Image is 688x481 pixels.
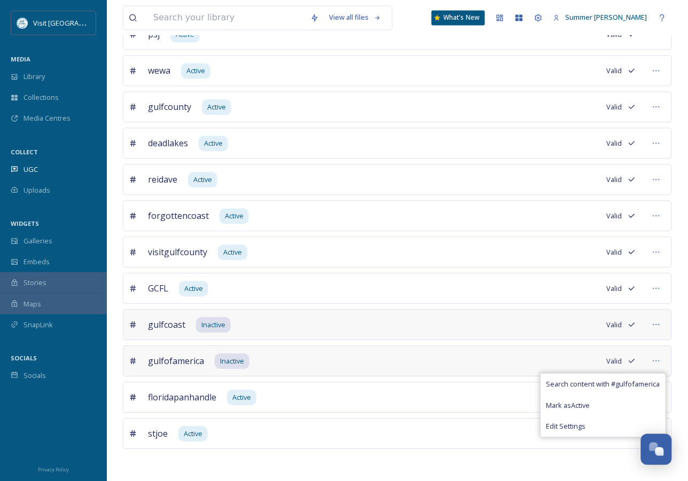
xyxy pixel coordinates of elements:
[38,463,69,476] a: Privacy Policy
[24,164,38,175] span: UGC
[11,354,37,362] span: SOCIALS
[24,236,52,246] span: Galleries
[24,113,71,123] span: Media Centres
[24,299,41,309] span: Maps
[148,64,170,77] span: wewa
[33,18,116,28] span: Visit [GEOGRAPHIC_DATA]
[324,7,387,28] a: View all files
[148,354,204,367] span: gulfofamerica
[432,10,485,25] a: What's New
[607,175,622,185] span: Valid
[607,211,622,221] span: Valid
[24,278,46,288] span: Stories
[24,320,53,330] span: SnapLink
[548,7,653,28] a: Summer [PERSON_NAME]
[38,467,69,474] span: Privacy Policy
[607,138,622,148] span: Valid
[148,137,188,149] span: deadlakes
[148,209,209,222] span: forgottencoast
[201,320,225,330] span: Inactive
[204,138,223,148] span: Active
[546,400,590,411] span: Mark as Active
[24,92,59,102] span: Collections
[24,185,50,195] span: Uploads
[148,100,191,113] span: gulfcounty
[225,211,244,221] span: Active
[607,320,622,330] span: Valid
[607,283,622,294] span: Valid
[232,392,251,403] span: Active
[607,356,622,366] span: Valid
[546,421,586,431] span: Edit Settings
[186,66,205,76] span: Active
[11,148,38,156] span: COLLECT
[24,370,46,381] span: Socials
[24,72,45,82] span: Library
[148,282,168,295] span: GCFL
[641,434,672,465] button: Open Chat
[607,102,622,112] span: Valid
[184,283,203,294] span: Active
[607,247,622,257] span: Valid
[546,379,660,389] span: Search content with # gulfofamerica
[11,55,30,63] span: MEDIA
[607,66,622,76] span: Valid
[148,318,185,331] span: gulfcoast
[17,18,28,28] img: download%20%282%29.png
[223,247,242,257] span: Active
[148,427,168,440] span: stjoe
[148,6,305,29] input: Search your library
[24,257,50,267] span: Embeds
[148,246,207,258] span: visitgulfcounty
[184,429,202,439] span: Active
[566,12,647,22] span: Summer [PERSON_NAME]
[193,175,212,185] span: Active
[207,102,226,112] span: Active
[148,173,177,186] span: reidave
[11,219,39,227] span: WIDGETS
[148,391,216,404] span: floridapanhandle
[220,356,244,366] span: Inactive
